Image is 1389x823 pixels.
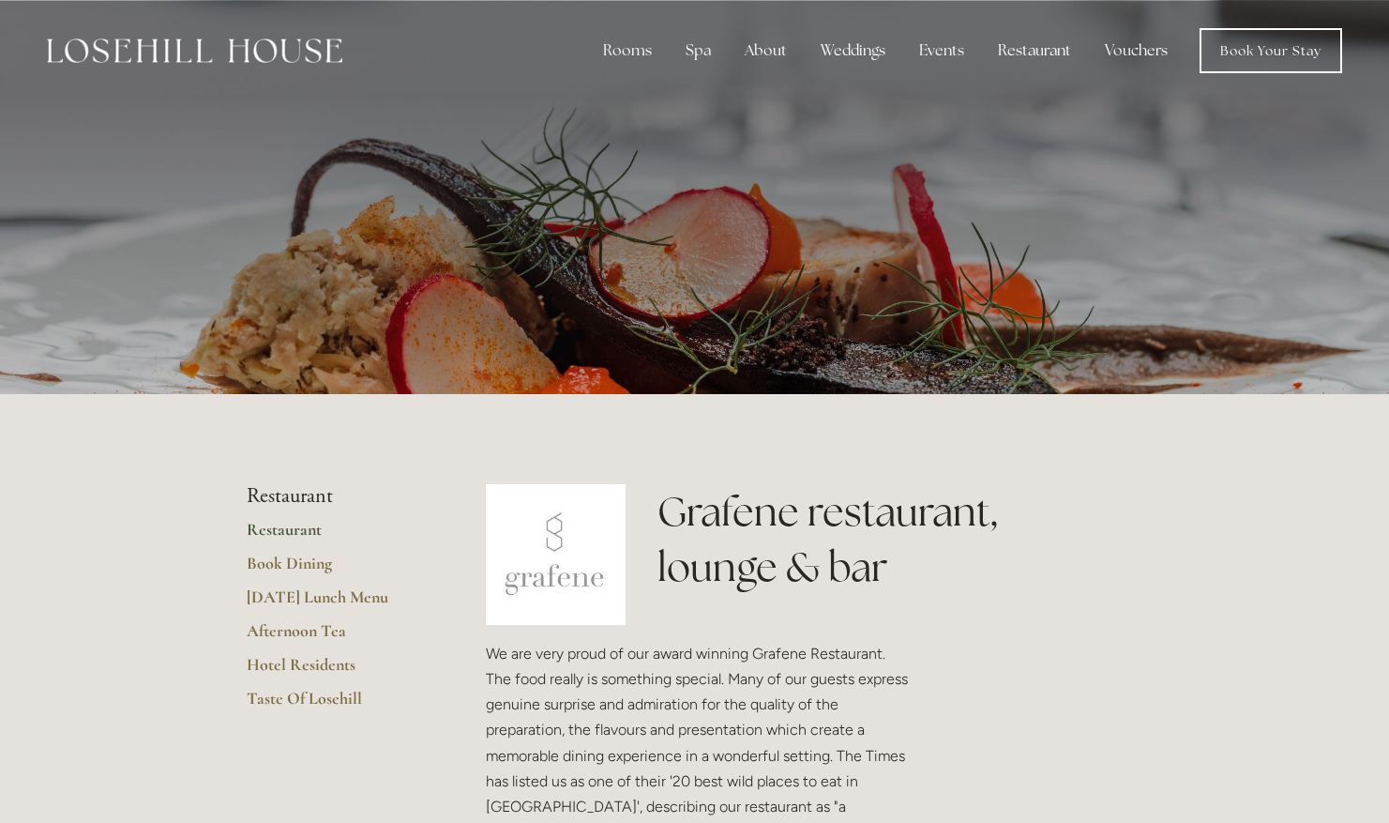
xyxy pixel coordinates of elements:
[1200,28,1342,73] a: Book Your Stay
[247,688,426,722] a: Taste Of Losehill
[730,32,802,69] div: About
[904,32,979,69] div: Events
[247,553,426,587] a: Book Dining
[806,32,900,69] div: Weddings
[1090,32,1183,69] a: Vouchers
[247,484,426,509] li: Restaurant
[486,484,627,625] img: grafene.jpg
[247,519,426,553] a: Restaurant
[247,654,426,688] a: Hotel Residents
[983,32,1086,69] div: Restaurant
[247,620,426,654] a: Afternoon Tea
[588,32,667,69] div: Rooms
[47,38,342,63] img: Losehill House
[671,32,726,69] div: Spa
[657,484,1142,595] h1: Grafene restaurant, lounge & bar
[247,587,426,620] a: [DATE] Lunch Menu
